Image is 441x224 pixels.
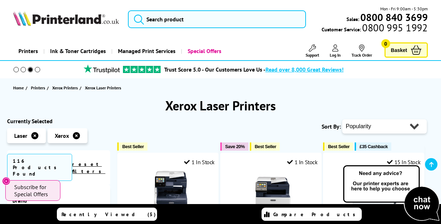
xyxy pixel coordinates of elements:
span: £35 Cashback [360,144,388,149]
a: Basket 0 [384,42,428,58]
span: 116 Products Found [7,154,72,181]
a: reset filters [72,161,105,174]
span: Recently Viewed (5) [61,211,156,218]
a: Managed Print Services [111,42,181,60]
span: Best Seller [255,144,276,149]
a: Printers [31,84,47,92]
span: Customer Service: [322,24,427,33]
span: Sort By: [322,123,341,130]
span: Sales: [346,16,359,22]
span: Compare Products [273,211,359,218]
img: Printerland Logo [13,11,119,26]
span: Mon - Fri 9:00am - 5:30pm [380,5,428,12]
a: Ink & Toner Cartridges [43,42,111,60]
a: Recently Viewed (5) [57,208,157,221]
span: Basket [391,45,407,55]
input: Search product [128,10,306,28]
span: Save 20% [225,144,245,149]
img: trustpilot rating [80,64,123,73]
button: Best Seller [250,142,280,151]
a: Compare Products [262,208,362,221]
div: Currently Selected [7,118,110,125]
button: Close [2,177,10,185]
span: Xerox Laser Printers [85,85,121,90]
span: Xerox Printers [52,84,78,92]
a: Support [306,45,319,58]
span: Log In [330,52,341,58]
span: Best Seller [328,144,350,149]
span: Support [306,52,319,58]
button: Best Seller [323,142,353,151]
button: £35 Cashback [355,142,391,151]
a: Trust Score 5.0 - Our Customers Love Us -Read over 8,000 Great Reviews! [164,66,344,73]
span: Xerox [55,132,69,139]
b: 0800 840 3699 [360,11,428,24]
img: Open Live Chat window [341,164,441,223]
a: Home [13,84,26,92]
a: Log In [330,45,341,58]
div: 15 In Stock [387,158,420,166]
a: Track Order [351,45,372,58]
a: Printerland Logo [13,11,119,27]
div: 1 In Stock [184,158,215,166]
button: Save 20% [220,142,248,151]
a: Special Offers [181,42,227,60]
a: Printers [13,42,43,60]
span: Ink & Toner Cartridges [50,42,106,60]
h1: Xerox Laser Printers [7,97,434,114]
a: Xerox Printers [52,84,80,92]
span: Laser [14,132,27,139]
button: Best Seller [117,142,147,151]
span: Printers [31,84,45,92]
span: Best Seller [122,144,144,149]
span: 0 [381,39,390,48]
div: 1 In Stock [287,158,318,166]
a: 0800 840 3699 [359,14,428,21]
img: trustpilot rating [123,66,161,73]
span: Read over 8,000 Great Reviews! [265,66,344,73]
span: 0800 995 1992 [361,24,427,31]
span: Subscribe for Special Offers [14,183,53,198]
